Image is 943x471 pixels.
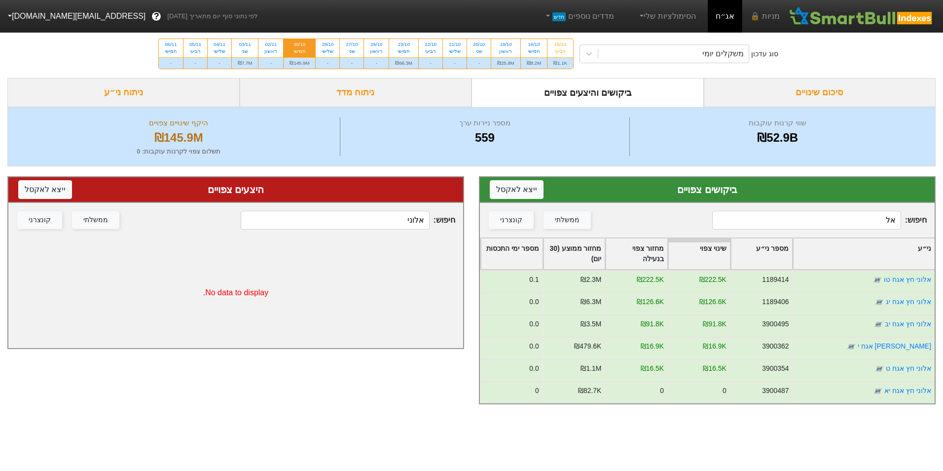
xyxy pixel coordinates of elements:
[443,57,467,69] div: -
[704,78,936,107] div: סיכום שינויים
[762,386,789,396] div: 3900487
[632,118,923,129] div: שווי קרנות עוקבות
[238,48,252,55] div: שני
[699,275,726,285] div: ₪222.5K
[264,48,277,55] div: ראשון
[183,57,207,69] div: -
[544,238,605,269] div: Toggle SortBy
[762,275,789,285] div: 1189414
[668,238,730,269] div: Toggle SortBy
[340,57,363,69] div: -
[208,57,231,69] div: -
[497,48,514,55] div: ראשון
[20,147,337,157] div: תשלום צפוי לקרנות עוקבות : 0
[634,6,700,26] a: הסימולציות שלי
[793,238,935,269] div: Toggle SortBy
[497,41,514,48] div: 19/10
[723,386,726,396] div: 0
[885,320,931,328] a: אלוני חץ אגח יב
[322,48,333,55] div: שלישי
[529,319,539,329] div: 0.0
[580,275,601,285] div: ₪2.3M
[346,41,358,48] div: 27/10
[395,41,412,48] div: 23/10
[858,342,931,350] a: [PERSON_NAME] אגח י
[574,341,601,352] div: ₪479.6K
[370,41,383,48] div: 26/10
[241,211,429,230] input: 0 רשומות...
[527,48,541,55] div: חמישי
[699,297,726,307] div: ₪126.6K
[290,41,309,48] div: 30/10
[240,78,472,107] div: ניתוח מדד
[762,363,789,374] div: 3900354
[165,48,177,55] div: חמישי
[884,275,931,283] a: אלוני חץ אגח טו
[20,118,337,129] div: היקף שינויים צפויים
[641,319,664,329] div: ₪91.8K
[343,129,627,147] div: 559
[606,238,667,269] div: Toggle SortBy
[343,118,627,129] div: מספר ניירות ערך
[544,211,591,229] button: ממשלתי
[395,48,412,55] div: חמישי
[703,319,726,329] div: ₪91.8K
[703,363,726,374] div: ₪16.5K
[702,48,744,60] div: משקלים יומי
[846,342,856,352] img: tase link
[872,275,882,285] img: tase link
[874,364,884,374] img: tase link
[232,57,258,69] div: ₪7.7M
[17,211,62,229] button: קונצרני
[316,57,339,69] div: -
[471,78,704,107] div: ביקושים והיצעים צפויים
[72,211,119,229] button: ממשלתי
[370,48,383,55] div: ראשון
[703,341,726,352] div: ₪16.9K
[154,10,159,23] span: ?
[481,238,543,269] div: Toggle SortBy
[449,48,461,55] div: שלישי
[762,319,789,329] div: 3900495
[83,215,108,226] div: ממשלתי
[467,57,491,69] div: -
[886,364,931,372] a: אלוני חץ אגח ט
[632,129,923,147] div: ₪52.9B
[425,41,436,48] div: 22/10
[214,41,225,48] div: 04/11
[731,238,793,269] div: Toggle SortBy
[873,386,883,396] img: tase link
[751,49,778,59] div: סוג עדכון
[167,11,257,21] span: לפי נתוני סוף יום מתאריך [DATE]
[189,41,201,48] div: 05/11
[762,297,789,307] div: 1189406
[189,48,201,55] div: רביעי
[214,48,225,55] div: שלישי
[473,48,485,55] div: שני
[712,211,927,230] span: חיפוש :
[490,180,544,199] button: ייצא לאקסל
[637,297,664,307] div: ₪126.6K
[425,48,436,55] div: רביעי
[580,297,601,307] div: ₪6.3M
[264,41,277,48] div: 02/11
[18,180,72,199] button: ייצא לאקסל
[7,78,240,107] div: ניתוח ני״ע
[553,41,567,48] div: 15/10
[491,57,520,69] div: ₪25.8M
[762,341,789,352] div: 3900362
[873,319,883,329] img: tase link
[580,319,601,329] div: ₪3.5M
[258,57,283,69] div: -
[165,41,177,48] div: 06/11
[712,211,901,230] input: 559 רשומות...
[389,57,418,69] div: ₪66.3M
[284,57,315,69] div: ₪145.9M
[18,182,453,197] div: היצעים צפויים
[500,215,522,226] div: קונצרני
[884,387,931,394] a: אלוני חץ אגח יא
[578,386,601,396] div: ₪82.7K
[788,6,935,26] img: SmartBull
[159,57,183,69] div: -
[547,57,573,69] div: ₪1.1K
